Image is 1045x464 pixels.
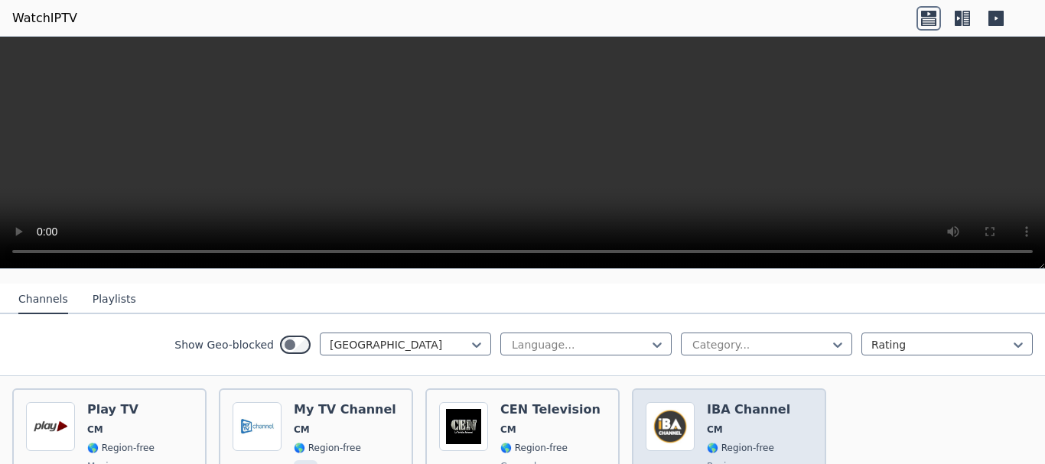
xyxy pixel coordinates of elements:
[294,402,396,417] h6: My TV Channel
[707,423,723,436] span: CM
[6,6,223,20] div: Outline
[18,106,43,119] span: 16 px
[294,442,361,454] span: 🌎 Region-free
[500,423,516,436] span: CM
[87,402,155,417] h6: Play TV
[233,402,282,451] img: My TV Channel
[707,402,790,417] h6: IBA Channel
[294,423,310,436] span: CM
[646,402,695,451] img: IBA Channel
[93,285,136,314] button: Playlists
[707,442,774,454] span: 🌎 Region-free
[6,48,223,65] h3: Estilo
[439,402,488,451] img: CEN Television
[87,423,103,436] span: CM
[87,442,155,454] span: 🌎 Region-free
[500,402,601,417] h6: CEN Television
[23,20,83,33] a: Back to Top
[26,402,75,451] img: Play TV
[18,285,68,314] button: Channels
[6,92,93,105] label: Tamaño de fuente
[12,9,77,28] a: WatchIPTV
[500,442,568,454] span: 🌎 Region-free
[174,337,274,352] label: Show Geo-blocked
